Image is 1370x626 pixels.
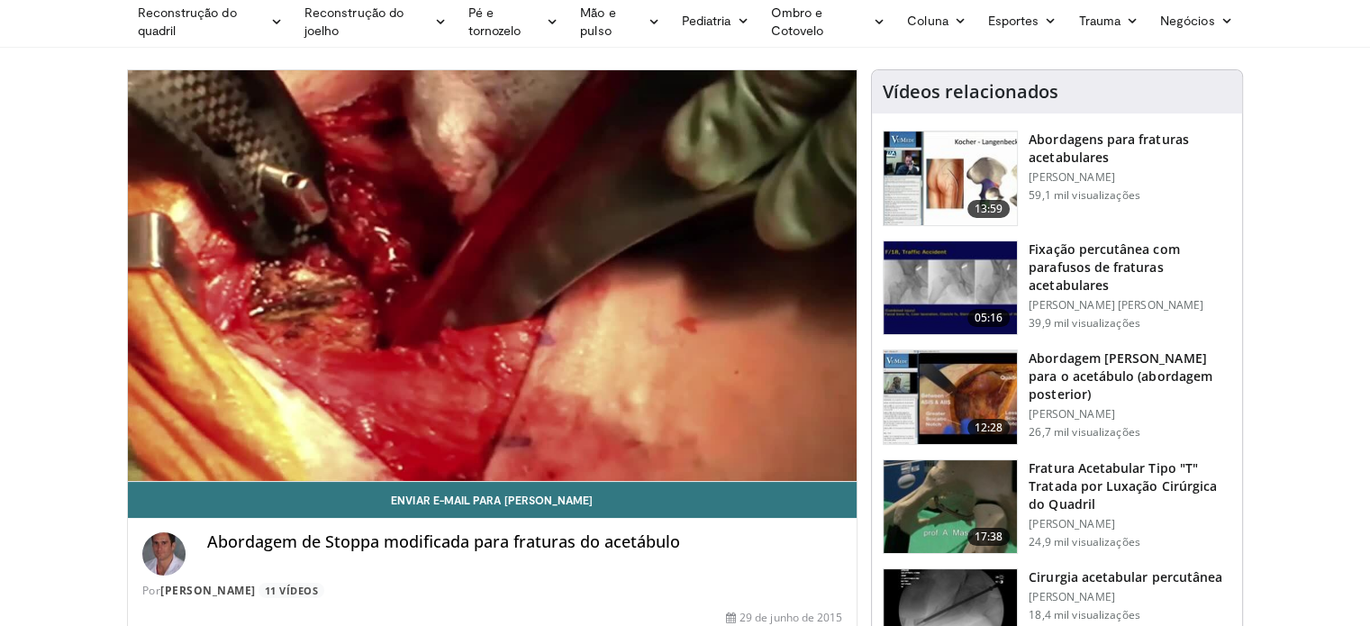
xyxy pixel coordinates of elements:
font: Fixação percutânea com parafusos de fraturas acetabulares [1029,240,1179,294]
font: Abordagem de Stoppa modificada para fraturas do acetábulo [207,531,680,552]
font: 29 de junho de 2015 [739,610,842,625]
a: 17:38 Fratura Acetabular Tipo "T" Tratada por Luxação Cirúrgica do Quadril [PERSON_NAME] 24,9 mil... [883,459,1231,555]
font: 13:59 [975,201,1003,216]
font: 12:28 [975,420,1003,435]
img: W88ObRy9Q_ug1lM35hMDoxOjBrOw-uIx_1.150x105_q85_crop-smart_upscale.jpg [884,460,1017,554]
font: Pé e tornozelo [468,5,522,38]
font: [PERSON_NAME] [PERSON_NAME] [1029,297,1203,313]
a: 12:28 Abordagem [PERSON_NAME] para o acetábulo (abordagem posterior) [PERSON_NAME] 26,7 mil visua... [883,349,1231,445]
font: 59,1 mil visualizações [1029,187,1140,203]
a: Mão e pulso [569,4,671,40]
font: Abordagem [PERSON_NAME] para o acetábulo (abordagem posterior) [1029,349,1212,403]
font: Reconstrução do quadril [138,5,237,38]
a: 11 vídeos [259,583,324,598]
font: Pediatria [682,13,731,28]
font: Esportes [988,13,1039,28]
a: Esportes [977,3,1068,39]
a: Reconstrução do joelho [294,4,458,40]
font: [PERSON_NAME] [1029,516,1115,531]
font: Reconstrução do joelho [304,5,404,38]
a: Negócios [1149,3,1244,39]
font: 05:16 [975,310,1003,325]
font: 17:38 [975,529,1003,544]
a: [PERSON_NAME] [160,583,256,598]
img: a7802dcb-a1f5-4745-8906-e9ce72290926.150x105_q85_crop-smart_upscale.jpg [884,350,1017,444]
font: 26,7 mil visualizações [1029,424,1140,440]
a: 13:59 Abordagens para fraturas acetabulares [PERSON_NAME] 59,1 mil visualizações [883,131,1231,226]
a: Pé e tornozelo [458,4,570,40]
font: Negócios [1160,13,1215,28]
font: Trauma [1078,13,1120,28]
a: Reconstrução do quadril [127,4,294,40]
img: 134112_0000_1.png.150x105_q85_crop-smart_upscale.jpg [884,241,1017,335]
font: 11 vídeos [265,584,319,597]
font: [PERSON_NAME] [1029,589,1115,604]
font: Ombro e Cotovelo [771,5,824,38]
a: 05:16 Fixação percutânea com parafusos de fraturas acetabulares [PERSON_NAME] [PERSON_NAME] 39,9 ... [883,240,1231,336]
font: Abordagens para fraturas acetabulares [1029,131,1188,166]
font: [PERSON_NAME] [1029,406,1115,422]
img: Avatar [142,532,186,576]
font: Mão e pulso [580,5,615,38]
font: Fratura Acetabular Tipo "T" Tratada por Luxação Cirúrgica do Quadril [1029,459,1217,513]
font: [PERSON_NAME] [1029,169,1115,185]
a: Trauma [1067,3,1149,39]
a: Pediatria [671,3,760,39]
font: 24,9 mil visualizações [1029,534,1140,549]
font: Enviar e-mail para [PERSON_NAME] [391,494,593,506]
font: Coluna [907,13,948,28]
font: Vídeos relacionados [883,79,1058,104]
font: 18,4 mil visualizações [1029,607,1140,622]
a: Enviar e-mail para [PERSON_NAME] [128,482,857,518]
font: 39,9 mil visualizações [1029,315,1140,331]
font: Por [142,583,161,598]
font: Cirurgia acetabular percutânea [1029,568,1222,585]
a: Coluna [896,3,977,39]
img: 289877_0000_1.png.150x105_q85_crop-smart_upscale.jpg [884,132,1017,225]
video-js: Video Player [128,70,857,482]
a: Ombro e Cotovelo [760,4,897,40]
